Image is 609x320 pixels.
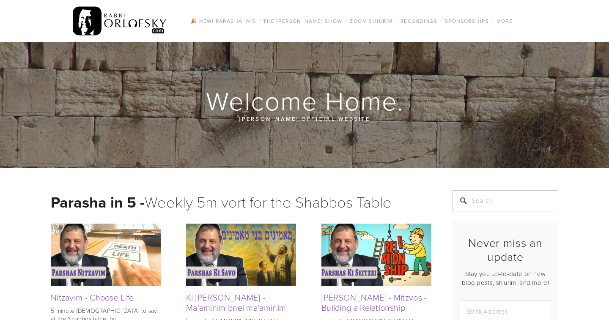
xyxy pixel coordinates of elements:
strong: Parasha in 5 - [51,191,145,213]
p: [PERSON_NAME] official website [101,114,507,123]
span: / [491,17,494,25]
img: Ki Seitzei - Mitzvos - Building a Relationship [321,224,431,285]
h2: Never miss an update [460,236,551,263]
h1: Weekly 5m vort for the Shabbos Table [51,190,431,213]
span: / [345,17,347,25]
img: Ki Savo - Ma'aminim bnei ma'aminim [186,224,296,285]
a: Zoom Shiurim [347,16,395,27]
a: [PERSON_NAME] - Mitzvos - Building a Relationship [321,291,427,313]
span: / [396,17,398,25]
span: / [440,17,442,25]
img: RabbiOrlofsky.com [73,5,167,38]
input: Search [453,190,558,211]
img: Nitzavim - Choose Life [51,224,161,285]
p: Stay you up-to-date on new blog posts, shiurim, and more! [460,269,551,287]
a: Nitzavim - Choose Life [51,291,134,303]
span: / [258,17,261,25]
a: The [PERSON_NAME] Show [261,16,345,27]
a: 🎉 NEW! Parasha in 5 [188,16,258,27]
a: Ki [PERSON_NAME] - Ma'aminim bnei ma'aminim [186,291,286,313]
h1: Welcome Home. [51,87,559,114]
a: More [494,16,516,27]
a: Sponsorships [442,16,491,27]
a: Recordings [398,16,440,27]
